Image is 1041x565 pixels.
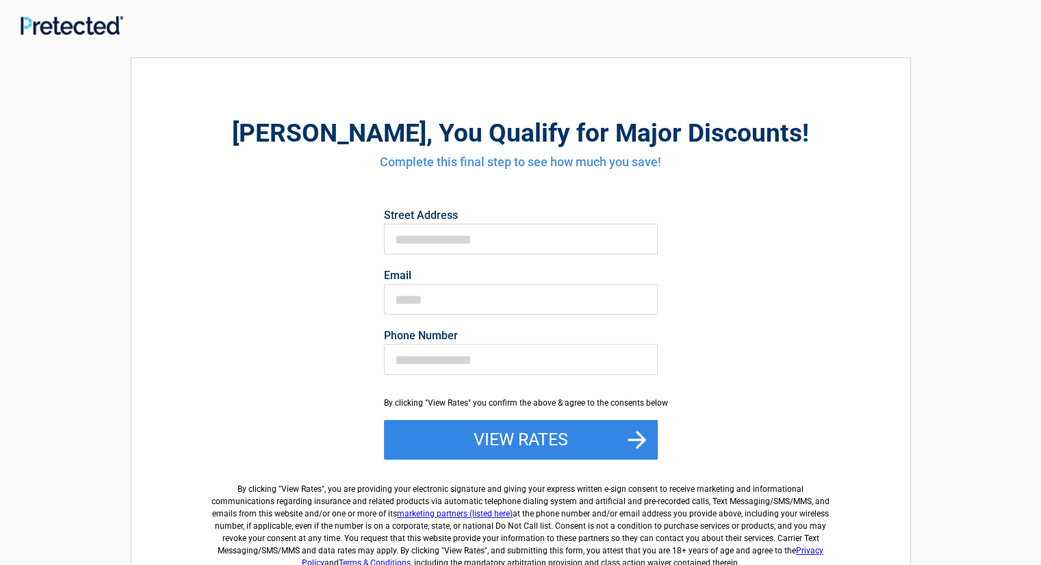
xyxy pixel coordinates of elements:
[384,210,658,221] label: Street Address
[397,509,513,518] a: marketing partners (listed here)
[207,116,835,150] h2: , You Qualify for Major Discounts!
[207,153,835,171] h4: Complete this final step to see how much you save!
[384,420,658,460] button: View Rates
[384,397,658,409] div: By clicking "View Rates" you confirm the above & agree to the consents below
[384,330,658,341] label: Phone Number
[384,270,658,281] label: Email
[21,16,123,34] img: Main Logo
[281,484,322,494] span: View Rates
[232,118,426,148] span: [PERSON_NAME]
